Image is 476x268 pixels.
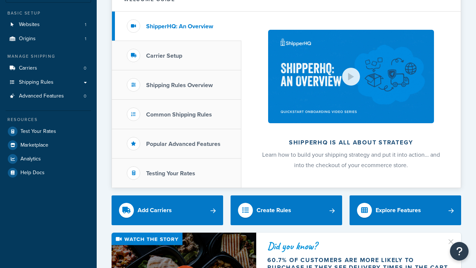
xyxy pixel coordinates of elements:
span: 0 [84,65,86,71]
li: Origins [6,32,91,46]
span: Analytics [20,156,41,162]
span: 1 [85,36,86,42]
h2: ShipperHQ is all about strategy [261,139,441,146]
a: Test Your Rates [6,125,91,138]
span: Test Your Rates [20,128,56,135]
h3: Popular Advanced Features [146,141,221,147]
button: Open Resource Center [450,242,469,261]
a: Advanced Features0 [6,89,91,103]
h3: Testing Your Rates [146,170,195,177]
a: Add Carriers [112,195,223,225]
span: Help Docs [20,170,45,176]
a: Origins1 [6,32,91,46]
a: Carriers0 [6,61,91,75]
a: Shipping Rules [6,76,91,89]
span: Marketplace [20,142,48,149]
div: Manage Shipping [6,53,91,60]
div: Explore Features [376,205,421,216]
li: Advanced Features [6,89,91,103]
span: Learn how to build your shipping strategy and put it into action… and into the checkout of your e... [262,150,440,169]
h3: Common Shipping Rules [146,111,212,118]
div: Basic Setup [6,10,91,16]
h3: Shipping Rules Overview [146,82,213,89]
div: Did you know? [267,241,450,251]
span: Websites [19,22,40,28]
div: Add Carriers [138,205,172,216]
h3: Carrier Setup [146,52,182,59]
span: Carriers [19,65,37,71]
li: Websites [6,18,91,32]
a: Create Rules [231,195,342,225]
a: Analytics [6,152,91,166]
a: Help Docs [6,166,91,179]
span: 0 [84,93,86,99]
h3: ShipperHQ: An Overview [146,23,213,30]
div: Resources [6,117,91,123]
a: Websites1 [6,18,91,32]
a: Marketplace [6,138,91,152]
div: Create Rules [257,205,291,216]
span: 1 [85,22,86,28]
span: Origins [19,36,36,42]
span: Advanced Features [19,93,64,99]
img: ShipperHQ is all about strategy [268,30,434,123]
span: Shipping Rules [19,79,54,86]
a: Explore Features [350,195,461,225]
li: Carriers [6,61,91,75]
